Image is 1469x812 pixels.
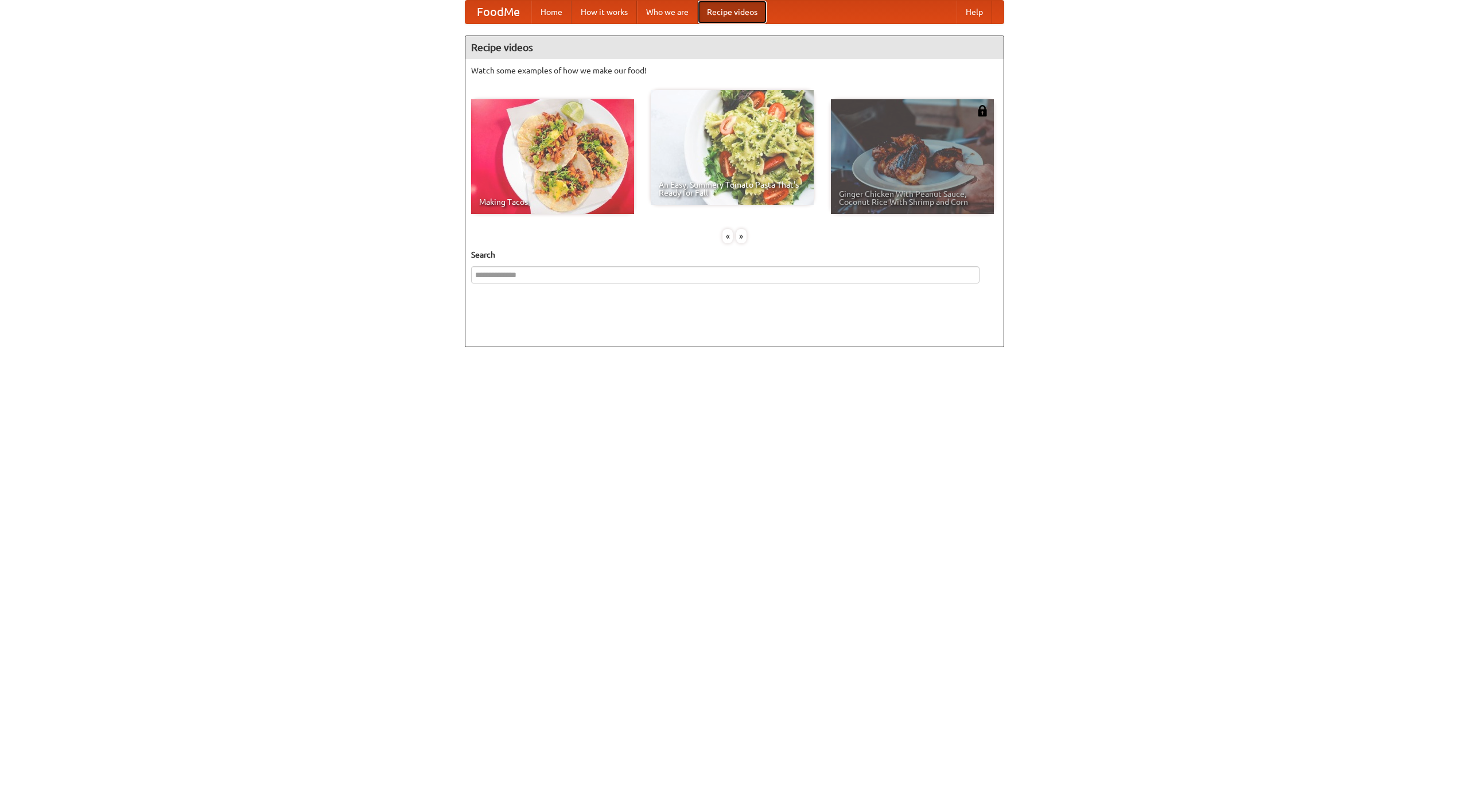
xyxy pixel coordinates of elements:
div: « [722,229,733,243]
span: Making Tacos [479,198,626,206]
a: Home [531,1,572,24]
a: An Easy, Summery Tomato Pasta That's Ready for Fall [651,90,814,205]
h4: Recipe videos [465,36,1004,59]
a: Making Tacos [471,99,634,214]
a: How it works [572,1,637,24]
span: An Easy, Summery Tomato Pasta That's Ready for Fall [659,181,806,197]
img: 483408.png [977,105,988,116]
a: FoodMe [465,1,531,24]
a: Who we are [637,1,698,24]
h5: Search [471,249,998,261]
p: Watch some examples of how we make our food! [471,65,998,76]
a: Help [957,1,992,24]
div: » [736,229,747,243]
a: Recipe videos [698,1,767,24]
